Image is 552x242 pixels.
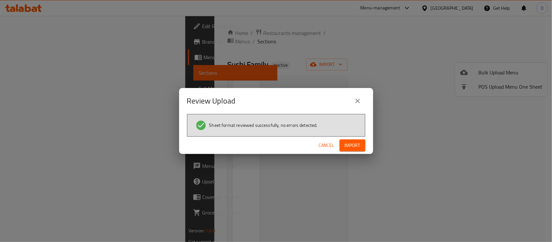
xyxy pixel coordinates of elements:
[316,139,337,151] button: Cancel
[350,93,365,109] button: close
[345,141,360,149] span: Import
[209,122,318,128] span: Sheet format reviewed successfully, no errors detected.
[340,139,365,151] button: Import
[187,96,236,106] h2: Review Upload
[319,141,334,149] span: Cancel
